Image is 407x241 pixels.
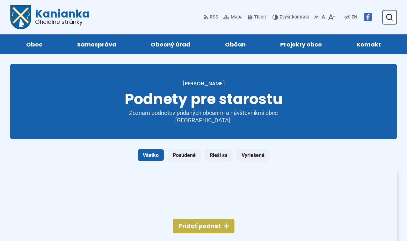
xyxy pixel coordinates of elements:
[350,13,359,21] a: EN
[173,219,234,233] button: Pridať podnet
[35,19,90,25] span: Oficiálne stránky
[352,13,357,21] span: EN
[254,15,266,20] span: Tlačiť
[151,34,190,54] span: Obecný úrad
[15,34,54,54] a: Obec
[280,34,322,54] span: Projekty obce
[66,34,127,54] a: Samospráva
[138,149,164,161] a: Všetko
[178,223,221,230] span: Pridať podnet
[225,34,246,54] span: Občan
[210,13,218,21] span: RSS
[203,11,220,24] a: RSS
[168,149,201,161] a: Posúdené
[140,34,201,54] a: Obecný úrad
[205,149,233,161] a: Rieši sa
[327,11,337,24] button: Zväčšiť veľkosť písma
[10,5,31,29] img: Prejsť na domovskú stránku
[280,14,292,20] span: Zvýšiť
[127,110,280,124] p: Zoznam podnetov pridaných občanmi a návštevníkmi obce [GEOGRAPHIC_DATA].
[182,80,225,87] a: [PERSON_NAME]
[273,11,310,24] button: Zvýšiťkontrast
[31,8,90,25] span: Kanianka
[77,34,116,54] span: Samospráva
[357,34,381,54] span: Kontakt
[246,11,267,24] button: Tlačiť
[320,11,327,24] button: Nastaviť pôvodnú veľkosť písma
[231,13,243,21] span: Mapa
[364,13,372,21] img: Prejsť na Facebook stránku
[313,11,320,24] button: Zmenšiť veľkosť písma
[280,15,309,20] span: kontrast
[222,11,244,24] a: Mapa
[236,149,270,161] a: Vyriešené
[10,5,90,29] a: Logo Kanianka, prejsť na domovskú stránku.
[346,34,392,54] a: Kontakt
[125,89,283,109] span: Podnety pre starostu
[214,34,257,54] a: Občan
[269,34,333,54] a: Projekty obce
[26,34,42,54] span: Obec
